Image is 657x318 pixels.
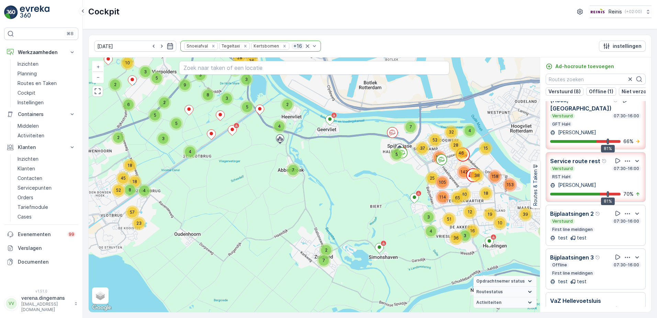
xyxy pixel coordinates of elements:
[137,184,151,198] div: 4
[240,73,253,86] div: 3
[18,61,38,67] p: Inzichten
[143,188,146,193] span: 4
[4,241,78,255] a: Verslagen
[595,255,601,260] div: help tooltippictogram
[220,92,234,105] div: 3
[15,69,78,78] a: Planning
[179,61,450,75] input: Zoek naar taken of een locatie
[97,74,100,80] span: −
[18,99,44,106] p: Instellingen
[162,136,165,141] span: 3
[245,77,248,82] span: 3
[476,289,503,295] span: Routestatus
[557,278,568,285] p: test
[590,8,606,15] img: Reinis-Logo-Vrijstaand_Tekengebied-1-copy2_aBO4n7j.png
[225,96,228,101] span: 3
[425,171,439,185] div: 25
[144,69,147,74] span: 3
[210,43,217,49] div: Remove Snoeiafval
[613,43,642,50] p: instellingen
[136,221,142,226] span: 23
[15,173,78,183] a: Contacten
[457,188,471,201] div: 40
[123,159,137,172] div: 18
[15,164,78,173] a: Klanten
[468,209,472,214] span: 12
[90,303,113,312] img: Google
[69,232,74,237] p: 99
[242,43,249,49] div: Remove Tegeltaxi
[548,88,581,95] p: Verstuurd (8)
[552,262,568,268] p: Offline
[18,132,44,139] p: Activiteiten
[390,148,403,161] div: 5
[436,190,449,204] div: 114
[108,78,122,92] div: 2
[18,245,76,252] p: Verslagen
[491,174,499,179] span: 158
[169,117,183,130] div: 5
[189,149,191,154] span: 4
[613,166,640,171] p: 07:30-16:00
[442,212,456,226] div: 51
[498,220,502,225] span: 10
[550,210,594,218] p: Bijplaatsingen 2
[18,49,65,56] p: Werkzaamheden
[93,72,103,82] a: Uitzoomen
[396,152,398,157] span: 5
[15,131,78,140] a: Activiteiten
[114,82,116,87] span: 2
[439,180,446,185] span: 105
[483,146,488,151] span: 15
[237,55,242,60] span: 28
[15,183,78,193] a: Servicepunten
[4,289,78,293] span: v 1.51.0
[422,210,435,224] div: 3
[20,6,49,19] img: logo_light-DOdMpM7g.png
[90,303,113,312] a: Dit gebied openen in Google Maps (er wordt een nieuw venster geopend)
[97,64,100,70] span: +
[293,43,303,50] p: + 16
[138,65,152,79] div: 3
[18,184,52,191] p: Servicepunten
[93,62,103,72] a: In zoomen
[439,194,446,200] span: 114
[127,102,130,107] span: 6
[595,211,601,216] div: help tooltippictogram
[457,165,471,179] div: 142
[463,205,477,219] div: 12
[15,193,78,202] a: Orders
[460,169,468,174] span: 142
[488,170,502,183] div: 158
[18,213,32,220] p: Cases
[175,121,178,126] span: 5
[15,121,78,131] a: Middelen
[4,255,78,269] a: Documenten
[476,278,525,284] span: Opdrachtnemer status
[156,75,158,81] span: 5
[18,123,39,129] p: Middelen
[546,63,614,70] a: Ad-hocroute toevoegen
[605,306,611,312] div: help tooltippictogram
[453,142,458,148] span: 28
[552,121,571,127] p: GFT HaH
[557,234,568,241] p: test
[127,163,132,168] span: 18
[4,140,78,154] button: Klanten
[552,113,574,119] p: Verstuurd
[455,195,460,200] span: 65
[424,224,438,238] div: 4
[506,182,514,187] span: 153
[15,59,78,69] a: Inzichten
[613,219,640,224] p: 07:30-16:00
[458,229,472,243] div: 3
[479,187,493,200] div: 18
[272,119,286,133] div: 4
[470,228,475,233] span: 16
[436,155,443,160] span: 187
[474,287,536,297] summary: Routestatus
[523,212,528,217] span: 39
[601,198,615,205] div: 81%
[552,227,593,232] p: First line meldingen
[552,174,571,180] p: RST HaH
